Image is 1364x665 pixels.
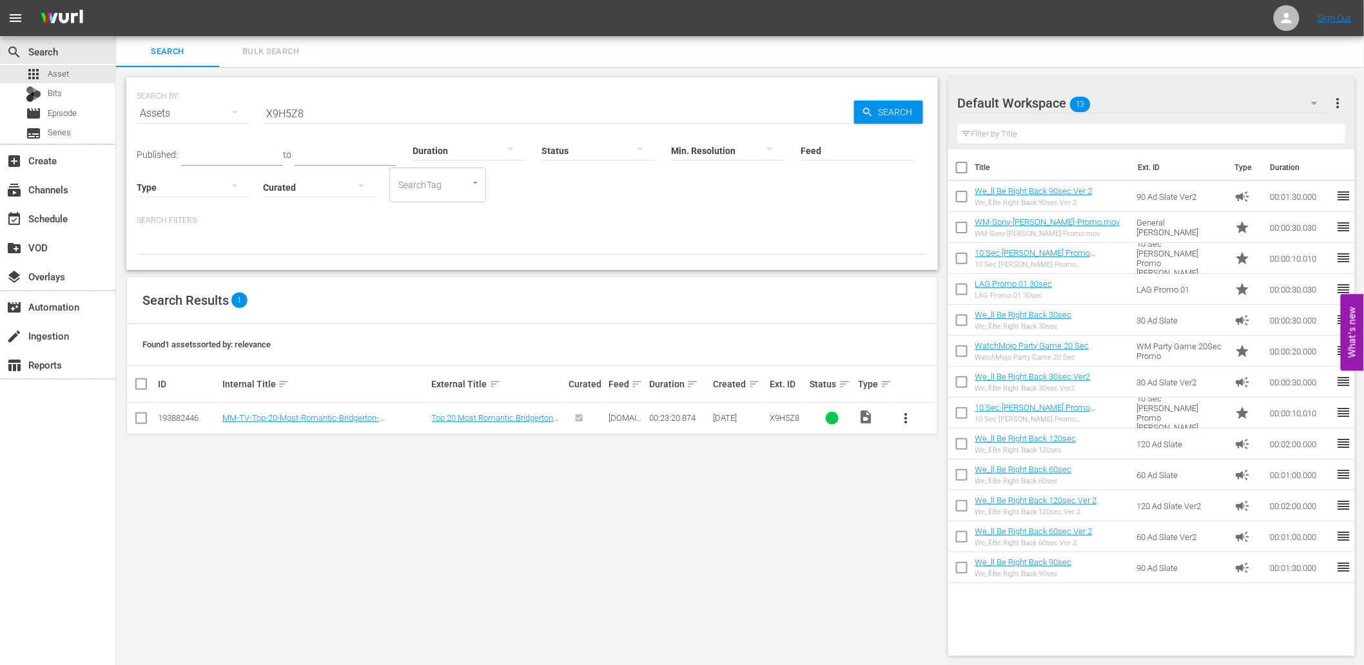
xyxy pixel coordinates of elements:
td: 00:00:30.030 [1265,274,1336,305]
a: We_ll Be Right Back 60sec Ver 2 [975,526,1093,536]
div: WM-Sony-[PERSON_NAME]-Promo.mov [975,229,1120,238]
span: sort [489,378,501,390]
div: 10 Sec [PERSON_NAME] Promo [PERSON_NAME] [975,415,1127,423]
td: LAG Promo 01 [1132,274,1230,305]
a: Top 20 Most Romantic Bridgerton Moments [432,413,559,432]
span: sort [278,378,289,390]
span: Episode [48,107,77,120]
td: 10 Sec [PERSON_NAME] Promo [PERSON_NAME] [1132,243,1230,274]
td: General [PERSON_NAME] [1132,212,1230,243]
span: Bulk Search [227,44,315,59]
span: 1 [231,293,248,308]
div: Internal Title [222,376,428,392]
a: We_ll Be Right Back 90sec [975,557,1072,567]
div: Bits [26,86,41,102]
button: Search [854,101,923,124]
a: 10 Sec [PERSON_NAME] Promo [PERSON_NAME] [975,248,1096,267]
span: VOD [6,240,22,256]
div: Assets [137,95,250,131]
td: 00:00:10.010 [1265,243,1336,274]
a: We_ll Be Right Back 60sec [975,465,1072,474]
span: reorder [1336,497,1351,513]
td: 120 Ad Slate Ver2 [1132,490,1230,521]
span: Series [48,126,71,139]
a: We_ll Be Right Back 120sec [975,434,1077,443]
span: menu [8,10,23,26]
div: We_ll Be Right Back 60sec [975,477,1072,485]
div: 10 Sec [PERSON_NAME] Promo [PERSON_NAME] [975,260,1127,269]
a: Sign Out [1318,13,1352,23]
span: reorder [1336,343,1351,358]
div: 193882446 [158,413,219,423]
a: WM-Sony-[PERSON_NAME]-Promo.mov [975,217,1120,227]
a: 10 Sec [PERSON_NAME] Promo [PERSON_NAME] [975,403,1096,422]
td: WM Party Game 20Sec Promo [1132,336,1230,367]
div: We_ll Be Right Back 90sec [975,570,1072,578]
span: to [283,149,291,160]
button: Open Feedback Widget [1341,294,1364,371]
span: Ad [1234,374,1250,390]
span: Promo [1234,343,1250,359]
td: 00:02:00.000 [1265,429,1336,459]
button: more_vert [1330,88,1345,119]
th: Ext. ID [1130,149,1227,186]
span: Published: [137,149,178,160]
span: Ad [1234,436,1250,452]
span: Asset [26,66,41,82]
div: Default Workspace [958,85,1330,121]
p: Search Filters: [137,215,928,226]
a: WatchMojo Party Game 20 Sec [975,341,1089,351]
span: sort [748,378,760,390]
span: reorder [1336,281,1351,296]
td: 00:01:00.000 [1265,459,1336,490]
div: We_ll Be Right Back 120sec Ver 2 [975,508,1097,516]
span: sort [881,378,892,390]
th: Title [975,149,1131,186]
td: 90 Ad Slate [1132,552,1230,583]
th: Duration [1262,149,1340,186]
div: LAG Promo 01 30sec [975,291,1053,300]
span: Ad [1234,313,1250,328]
span: Automation [6,300,22,315]
div: ID [158,379,219,389]
span: Search [124,44,211,59]
td: 00:01:30.000 [1265,181,1336,212]
a: MM-TV-Top-20-Most-Romantic-Bridgerton-Moments_X9H5Z8-EN_VIDEO.mov [222,413,384,432]
td: 00:00:30.000 [1265,305,1336,336]
div: 00:23:20.874 [649,413,710,423]
td: 10 Sec [PERSON_NAME] Promo [PERSON_NAME] [1132,398,1230,429]
span: X9H5Z8 [770,413,799,423]
span: [DOMAIN_NAME]> [PERSON_NAME] [609,413,642,452]
td: 90 Ad Slate Ver2 [1132,181,1230,212]
td: 00:01:30.000 [1265,552,1336,583]
span: Ad [1234,529,1250,545]
button: Open [469,177,482,189]
button: more_vert [891,403,922,434]
span: reorder [1336,405,1351,420]
span: Promo [1234,405,1250,421]
span: reorder [1336,312,1351,327]
a: We_ll Be Right Back 30sec Ver2 [975,372,1091,381]
div: Duration [649,376,710,392]
span: sort [631,378,643,390]
span: sort [839,378,850,390]
td: 30 Ad Slate Ver2 [1132,367,1230,398]
span: Schedule [6,211,22,227]
span: Found 1 assets sorted by: relevance [142,340,271,349]
div: We_ll Be Right Back 90sec Ver 2 [975,198,1093,207]
span: reorder [1336,436,1351,451]
span: Reports [6,358,22,373]
span: more_vert [1330,95,1345,111]
span: Search [6,44,22,60]
div: Curated [569,379,605,389]
span: Search Results [142,293,229,308]
span: Ad [1234,498,1250,514]
span: reorder [1336,467,1351,482]
div: Ext. ID [770,379,806,389]
div: We_ll Be Right Back 30sec [975,322,1072,331]
span: Asset [48,68,69,81]
td: 30 Ad Slate [1132,305,1230,336]
span: Search [873,101,923,124]
span: reorder [1336,559,1351,575]
span: Video [859,409,874,425]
